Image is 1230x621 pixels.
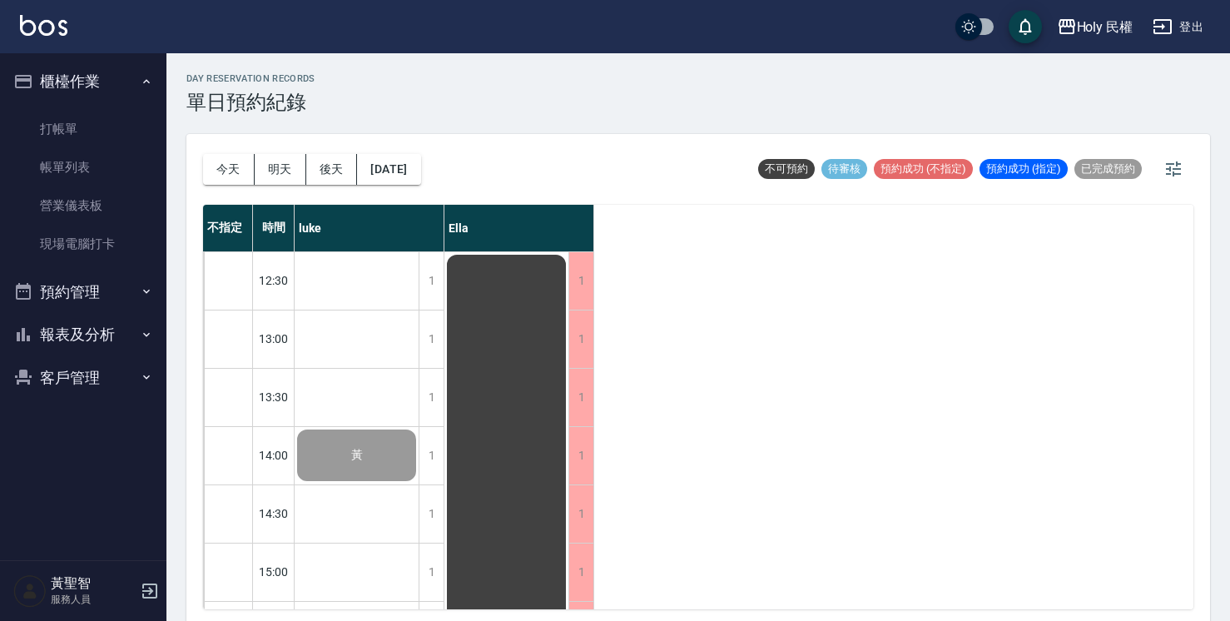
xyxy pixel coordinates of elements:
button: 明天 [255,154,306,185]
div: 1 [419,252,444,310]
div: 15:00 [253,543,295,601]
div: 14:00 [253,426,295,484]
h2: day Reservation records [186,73,315,84]
div: Ella [444,205,594,251]
div: luke [295,205,444,251]
h5: 黃聖智 [51,575,136,592]
span: 已完成預約 [1074,161,1142,176]
div: 1 [568,544,593,601]
button: save [1009,10,1042,43]
button: 客戶管理 [7,356,160,400]
div: 13:30 [253,368,295,426]
div: 1 [419,544,444,601]
div: 時間 [253,205,295,251]
button: 櫃檯作業 [7,60,160,103]
span: 待審核 [821,161,867,176]
span: 黃 [348,448,366,463]
button: 報表及分析 [7,313,160,356]
button: 後天 [306,154,358,185]
p: 服務人員 [51,592,136,607]
div: 1 [419,310,444,368]
div: Holy 民權 [1077,17,1133,37]
button: 預約管理 [7,271,160,314]
a: 現場電腦打卡 [7,225,160,263]
span: 預約成功 (指定) [980,161,1068,176]
button: Holy 民權 [1050,10,1140,44]
div: 不指定 [203,205,253,251]
button: [DATE] [357,154,420,185]
div: 1 [568,485,593,543]
img: Person [13,574,47,608]
div: 1 [419,369,444,426]
div: 12:30 [253,251,295,310]
div: 1 [568,427,593,484]
span: 不可預約 [758,161,815,176]
a: 營業儀表板 [7,186,160,225]
h3: 單日預約紀錄 [186,91,315,114]
div: 1 [419,485,444,543]
img: Logo [20,15,67,36]
div: 1 [419,427,444,484]
div: 1 [568,252,593,310]
button: 今天 [203,154,255,185]
button: 登出 [1146,12,1210,42]
a: 帳單列表 [7,148,160,186]
div: 1 [568,310,593,368]
a: 打帳單 [7,110,160,148]
div: 14:30 [253,484,295,543]
span: 預約成功 (不指定) [874,161,973,176]
div: 1 [568,369,593,426]
div: 13:00 [253,310,295,368]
